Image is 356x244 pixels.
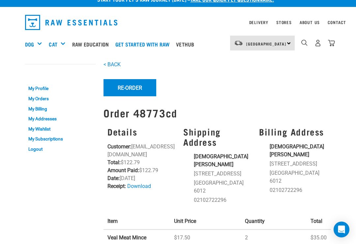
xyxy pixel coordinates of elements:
strong: Customer: [107,143,131,150]
strong: [DEMOGRAPHIC_DATA][PERSON_NAME] [194,153,248,168]
div: [EMAIL_ADDRESS][DOMAIN_NAME] $122.79 $122.79 [DATE] [104,123,179,209]
a: Vethub [174,31,199,57]
a: My Addresses [25,114,96,124]
img: home-icon@2x.png [328,40,335,46]
a: Raw Education [71,31,114,57]
strong: Amount Paid: [107,167,139,173]
a: My Orders [25,94,96,104]
a: Logout [25,144,96,154]
img: user.png [314,40,321,46]
a: My Profile [25,84,96,94]
a: Download [127,183,151,189]
li: [STREET_ADDRESS] [194,170,251,178]
th: Quantity [241,213,307,229]
a: My Account [25,71,57,74]
h1: Order 48773cd [104,107,331,119]
a: Stores [276,21,292,23]
th: Item [104,213,170,229]
strong: Date: [107,175,120,181]
a: My Subscriptions [25,134,96,144]
a: Delivery [249,21,268,23]
a: Get started with Raw [114,31,174,57]
h3: Shipping Address [183,127,251,147]
img: Raw Essentials Logo [25,15,117,30]
button: Re-Order [104,79,156,96]
h3: Billing Address [259,127,327,137]
img: van-moving.png [234,40,243,46]
li: [GEOGRAPHIC_DATA] 6012 [270,169,327,185]
strong: Veal Meat Mince [107,234,146,241]
a: My Wishlist [25,124,96,134]
li: 02102722296 [270,186,327,194]
th: Total [307,213,331,229]
li: 02102722296 [194,196,251,204]
strong: Total: [107,159,121,166]
li: [GEOGRAPHIC_DATA] 6012 [194,179,251,195]
a: Contact [328,21,346,23]
div: Open Intercom Messenger [334,222,349,237]
a: Cat [49,40,57,48]
a: Dog [25,40,34,48]
h3: Details [107,127,175,137]
th: Unit Price [170,213,241,229]
nav: dropdown navigation [20,12,336,33]
a: < BACK [104,61,121,68]
li: [STREET_ADDRESS] [270,160,327,168]
strong: Receipt: [107,183,126,189]
a: My Billing [25,104,96,114]
img: home-icon-1@2x.png [301,40,308,46]
strong: [DEMOGRAPHIC_DATA][PERSON_NAME] [270,143,324,158]
span: [GEOGRAPHIC_DATA] [246,43,286,45]
a: About Us [300,21,320,23]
